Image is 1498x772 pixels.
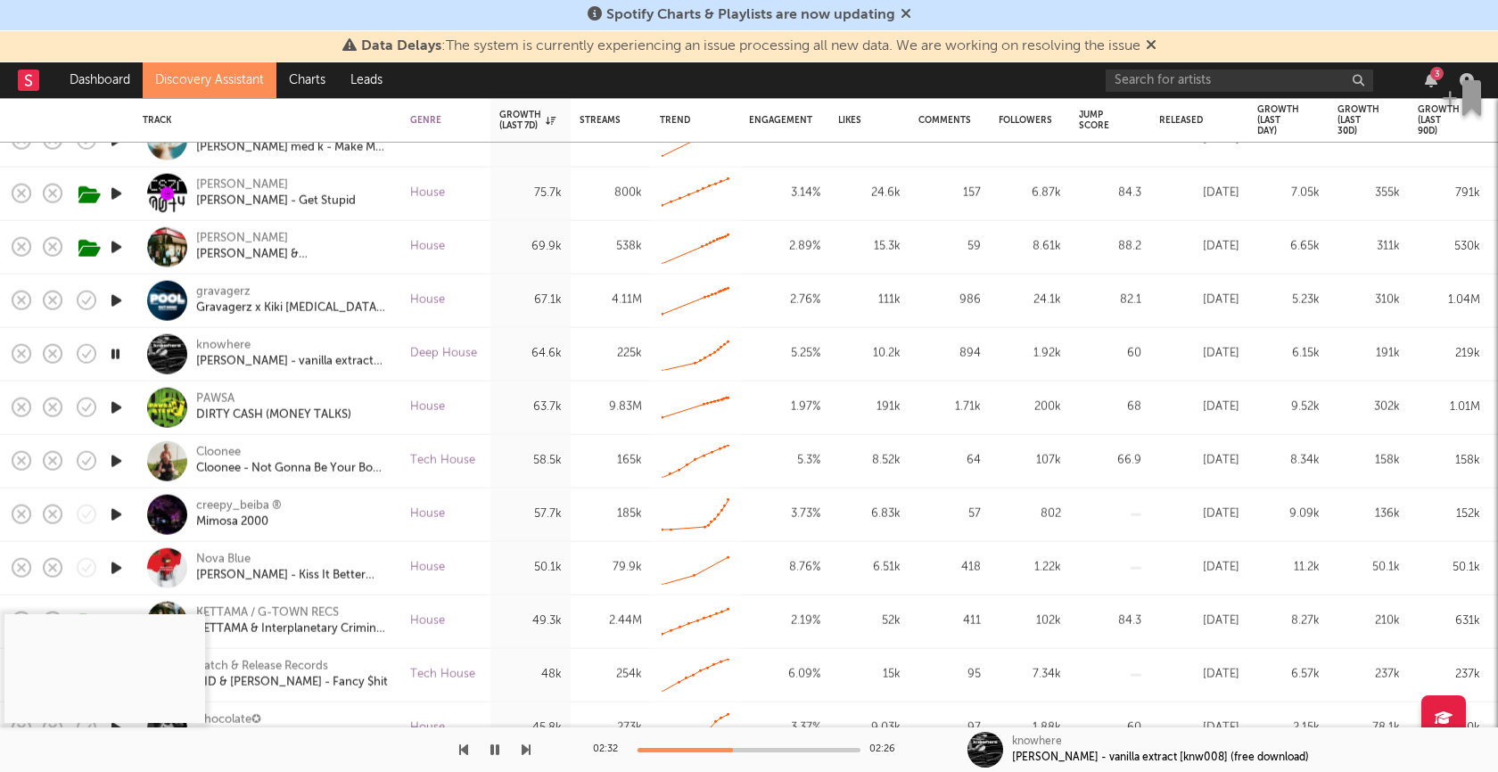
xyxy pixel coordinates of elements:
[196,552,388,568] div: Nova Blue
[499,236,562,258] div: 69.9k
[918,129,981,151] div: 314
[749,343,820,365] div: 5.25 %
[1257,290,1320,311] div: 5.23k
[196,621,388,637] div: KETTAMA & Interplanetary Criminal - Yosemite (Steel City Dance Discs)
[838,504,901,525] div: 6.83k
[196,231,288,247] div: [PERSON_NAME]
[593,739,629,760] div: 02:32
[196,445,241,461] div: Cloonee
[1159,343,1239,365] div: [DATE]
[196,300,388,316] a: Gravagerz x Kiki [MEDICAL_DATA] - Pool (OUT NOW on all Platforms)
[361,39,1140,53] span: : The system is currently experiencing an issue processing all new data. We are working on resolv...
[410,183,445,204] div: House
[196,552,388,584] a: Nova Blue[PERSON_NAME] - Kiss It Better (Nova Blue x Lumine Remix)
[57,62,143,98] a: Dashboard
[410,718,445,739] div: House
[580,115,621,126] div: Streams
[918,611,981,632] div: 411
[918,718,981,739] div: 97
[918,115,971,126] div: Comments
[499,611,562,632] div: 49.3k
[1257,450,1320,472] div: 8.34k
[1079,450,1141,472] div: 66.9
[838,664,901,686] div: 15k
[1079,343,1141,365] div: 60
[196,461,388,477] a: Cloonee - Not Gonna Be Your Boo (feat. [PERSON_NAME])
[196,659,388,675] div: Catch & Release Records
[410,290,445,311] div: House
[999,129,1061,151] div: 4.51k
[196,338,251,354] div: knowhere
[580,450,642,472] div: 165k
[499,718,562,739] div: 45.8k
[606,8,895,22] span: Spotify Charts & Playlists are now updating
[1337,236,1400,258] div: 311k
[1418,557,1480,579] div: 50.1k
[1418,611,1480,632] div: 631k
[580,611,642,632] div: 2.44M
[1337,129,1400,151] div: 361k
[1079,183,1141,204] div: 84.3
[580,718,642,739] div: 273k
[1257,718,1320,739] div: 2.15k
[410,504,445,525] div: House
[1159,718,1239,739] div: [DATE]
[838,236,901,258] div: 15.3k
[1257,557,1320,579] div: 11.2k
[1159,397,1239,418] div: [DATE]
[901,8,911,22] span: Dismiss
[1418,104,1460,136] div: Growth (last 90d)
[999,450,1061,472] div: 107k
[749,397,820,418] div: 1.97 %
[1418,129,1480,151] div: 1.15M
[410,611,445,632] div: House
[196,605,339,621] a: KETTAMA / G-TOWN RECS
[499,664,562,686] div: 48k
[749,664,820,686] div: 6.09 %
[838,718,901,739] div: 9.03k
[1159,450,1239,472] div: [DATE]
[361,39,441,53] span: Data Delays
[196,193,356,209] a: [PERSON_NAME] - Get Stupid
[499,129,562,151] div: 76.7k
[1257,104,1299,136] div: Growth (last day)
[338,62,395,98] a: Leads
[580,290,642,311] div: 4.11M
[999,343,1061,365] div: 1.92k
[410,397,445,418] div: House
[999,557,1061,579] div: 1.22k
[1159,290,1239,311] div: [DATE]
[1337,611,1400,632] div: 210k
[1337,504,1400,525] div: 136k
[749,557,820,579] div: 8.76 %
[869,739,905,760] div: 02:26
[838,115,874,126] div: Likes
[410,664,475,686] div: Tech House
[1257,611,1320,632] div: 8.27k
[918,343,981,365] div: 894
[749,450,820,472] div: 5.3 %
[999,236,1061,258] div: 8.61k
[196,675,388,691] div: CID & [PERSON_NAME] - Fancy $hit
[410,236,445,258] div: House
[1337,104,1379,136] div: Growth (last 30d)
[1430,67,1444,80] div: 3
[143,115,383,126] div: Track
[499,183,562,204] div: 75.7k
[196,140,388,156] div: [PERSON_NAME] med k - Make Me Feel
[1079,110,1115,131] div: Jump Score
[749,718,820,739] div: 3.37 %
[1257,183,1320,204] div: 7.05k
[749,504,820,525] div: 3.73 %
[499,343,562,365] div: 64.6k
[580,397,642,418] div: 9.83M
[1257,129,1320,151] div: 7.06k
[1337,183,1400,204] div: 355k
[1079,236,1141,258] div: 88.2
[1257,504,1320,525] div: 9.09k
[660,115,722,126] div: Trend
[999,718,1061,739] div: 1.88k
